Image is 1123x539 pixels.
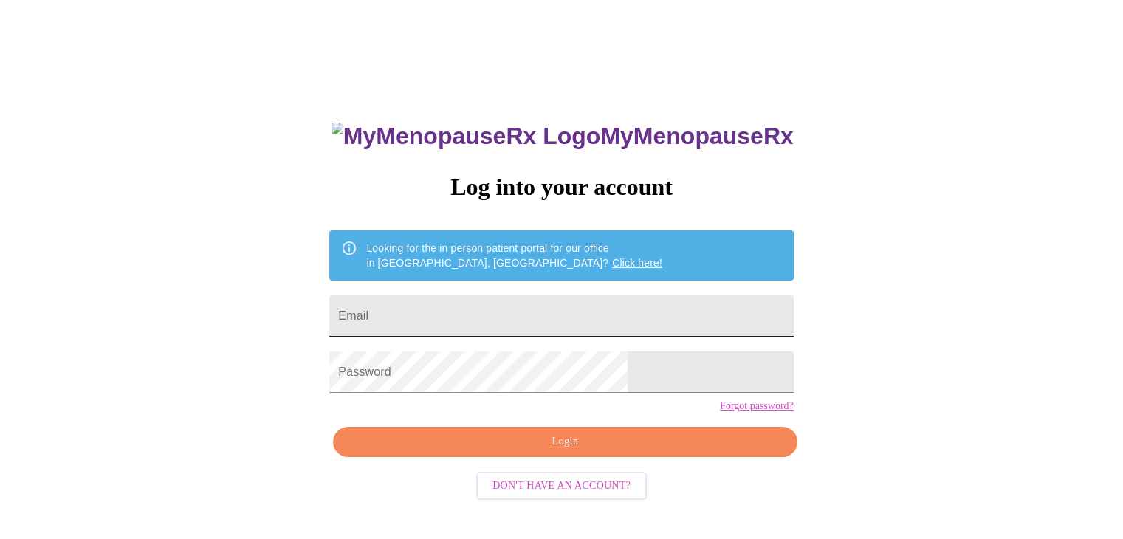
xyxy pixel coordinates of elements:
[333,427,797,457] button: Login
[332,123,794,150] h3: MyMenopauseRx
[612,257,662,269] a: Click here!
[492,477,631,495] span: Don't have an account?
[720,400,794,412] a: Forgot password?
[350,433,780,451] span: Login
[332,123,600,150] img: MyMenopauseRx Logo
[366,235,662,276] div: Looking for the in person patient portal for our office in [GEOGRAPHIC_DATA], [GEOGRAPHIC_DATA]?
[329,174,793,201] h3: Log into your account
[476,472,647,501] button: Don't have an account?
[473,478,650,490] a: Don't have an account?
